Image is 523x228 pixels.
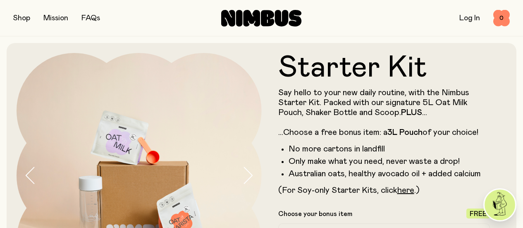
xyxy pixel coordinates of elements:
li: Australian oats, healthy avocado oil + added calcium [289,169,490,179]
a: Mission [43,14,68,22]
a: here [397,186,414,194]
img: agent [485,190,515,220]
span: Free [470,211,487,217]
h1: Starter Kit [278,53,490,83]
button: 0 [493,10,510,26]
p: Choose your bonus item [278,210,352,218]
strong: Pouch [399,128,423,137]
a: Log In [459,14,480,22]
a: FAQs [81,14,100,22]
li: No more cartons in landfill [289,144,490,154]
strong: PLUS [401,108,422,117]
p: Say hello to your new daily routine, with the Nimbus Starter Kit. Packed with our signature 5L Oa... [278,88,490,137]
p: (For Soy-only Starter Kits, click .) [278,185,490,195]
li: Only make what you need, never waste a drop! [289,156,490,166]
strong: 3L [387,128,397,137]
